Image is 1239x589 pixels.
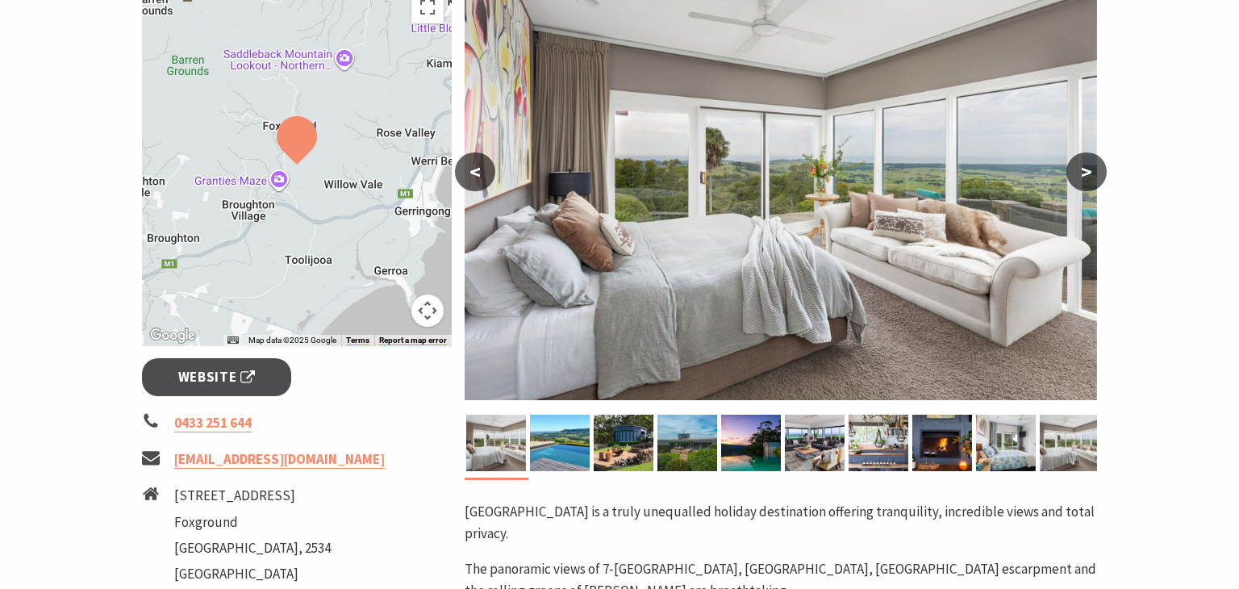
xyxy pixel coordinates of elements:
[142,358,291,396] a: Website
[721,415,781,471] img: TheGuestHouse
[248,336,336,345] span: Map data ©2025 Google
[379,336,447,345] a: Report a map error
[785,415,845,471] img: Living Room with Views
[227,335,239,346] button: Keyboard shortcuts
[146,325,199,346] a: Open this area in Google Maps (opens a new window)
[849,415,908,471] img: Kitchen
[465,501,1097,545] p: [GEOGRAPHIC_DATA] is a truly unequalled holiday destination offering tranquility, incredible view...
[912,415,972,471] img: Fireplace
[594,415,653,471] img: TheGuestHouse
[174,512,331,533] li: Foxground
[174,485,331,507] li: [STREET_ADDRESS]
[346,336,369,345] a: Terms (opens in new tab)
[1066,152,1107,191] button: >
[411,294,444,327] button: Map camera controls
[174,537,331,559] li: [GEOGRAPHIC_DATA], 2534
[1040,415,1099,471] img: Main Bedroom
[657,415,717,471] img: TheHouse
[174,563,331,585] li: [GEOGRAPHIC_DATA]
[178,366,256,388] span: Website
[174,414,252,432] a: 0433 251 644
[455,152,495,191] button: <
[530,415,590,471] img: Infinity Pool
[976,415,1036,471] img: Bedroom in TheHouse
[146,325,199,346] img: Google
[174,450,385,469] a: [EMAIL_ADDRESS][DOMAIN_NAME]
